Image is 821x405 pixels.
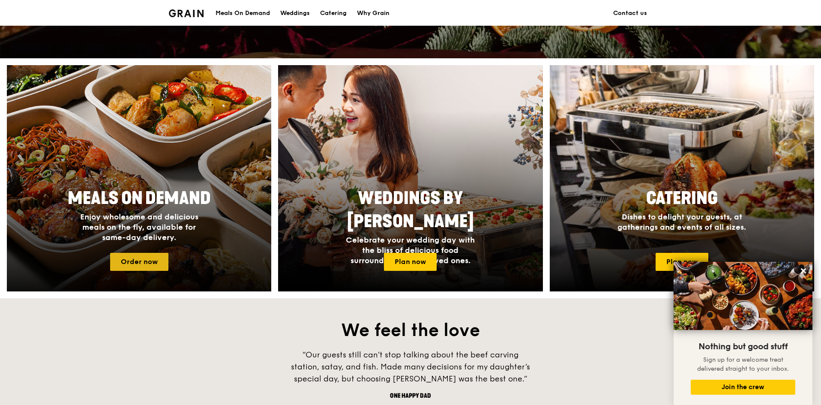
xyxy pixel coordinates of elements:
div: Meals On Demand [216,0,270,26]
button: Join the crew [691,380,795,395]
a: Plan now [656,253,708,271]
img: weddings-card.4f3003b8.jpg [278,65,542,291]
a: Contact us [608,0,652,26]
a: Weddings [275,0,315,26]
span: Weddings by [PERSON_NAME] [347,188,474,232]
span: Sign up for a welcome treat delivered straight to your inbox. [697,356,789,372]
button: Close [797,264,810,278]
div: Catering [320,0,347,26]
a: Plan now [384,253,437,271]
span: Meals On Demand [68,188,211,209]
a: Weddings by [PERSON_NAME]Celebrate your wedding day with the bliss of delicious food surrounded b... [278,65,542,291]
div: “Our guests still can’t stop talking about the beef carving station, satay, and fish. Made many d... [282,349,539,385]
span: Enjoy wholesome and delicious meals on the fly, available for same-day delivery. [80,212,198,242]
div: One happy dad [282,392,539,400]
span: Catering [646,188,718,209]
span: Celebrate your wedding day with the bliss of delicious food surrounded by your loved ones. [346,235,475,265]
a: CateringDishes to delight your guests, at gatherings and events of all sizes.Plan now [550,65,814,291]
a: Catering [315,0,352,26]
span: Dishes to delight your guests, at gatherings and events of all sizes. [617,212,746,232]
a: Order now [110,253,168,271]
div: Weddings [280,0,310,26]
img: DSC07876-Edit02-Large.jpeg [674,262,812,330]
div: Why Grain [357,0,390,26]
img: catering-card.e1cfaf3e.jpg [550,65,814,291]
a: Why Grain [352,0,395,26]
span: Nothing but good stuff [698,342,788,352]
img: Grain [169,9,204,17]
a: Meals On DemandEnjoy wholesome and delicious meals on the fly, available for same-day delivery.Or... [7,65,271,291]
